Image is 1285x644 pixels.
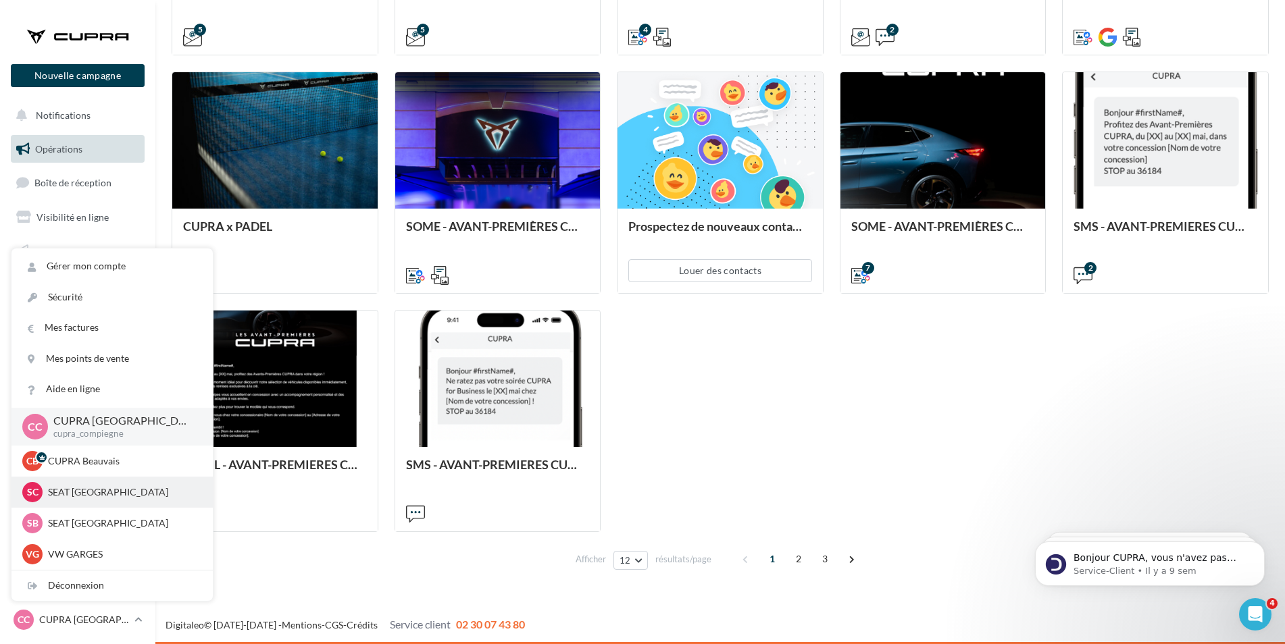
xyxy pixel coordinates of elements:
[1267,598,1278,609] span: 4
[851,219,1035,246] div: SOME - AVANT-PREMIÈRES CUPRA PART (VENTES PRIVEES)
[1239,598,1271,630] iframe: Intercom live chat
[194,24,206,36] div: 5
[36,109,91,121] span: Notifications
[8,371,147,410] a: PLV et print personnalisable
[59,52,233,64] p: Message from Service-Client, sent Il y a 9 sem
[761,548,783,570] span: 1
[1015,513,1285,608] iframe: Intercom notifications message
[27,516,39,530] span: SB
[8,168,147,197] a: Boîte de réception
[48,454,197,468] p: CUPRA Beauvais
[417,24,429,36] div: 5
[620,555,631,566] span: 12
[34,177,111,188] span: Boîte de réception
[11,570,213,601] div: Déconnexion
[8,237,147,265] a: Campagnes
[456,618,525,630] span: 02 30 07 43 80
[183,219,367,246] div: CUPRA x PADEL
[8,101,142,130] button: Notifications
[406,219,590,246] div: SOME - AVANT-PREMIÈRES CUPRA FOR BUSINESS (VENTES PRIVEES)
[862,262,874,274] div: 7
[166,619,525,630] span: © [DATE]-[DATE] - - -
[325,619,343,630] a: CGS
[18,613,30,626] span: CC
[8,416,147,456] a: Campagnes DataOnDemand
[8,338,147,366] a: Calendrier
[390,618,451,630] span: Service client
[8,203,147,232] a: Visibilité en ligne
[639,24,651,36] div: 4
[183,458,367,485] div: EMAIL - AVANT-PREMIERES CUPRA PART (VENTES PRIVEES)
[628,219,812,246] div: Prospectez de nouveaux contacts
[36,211,109,223] span: Visibilité en ligne
[347,619,378,630] a: Crédits
[628,259,812,282] button: Louer des contacts
[11,344,213,374] a: Mes points de vente
[35,143,82,155] span: Opérations
[166,619,204,630] a: Digitaleo
[11,607,145,633] a: CC CUPRA [GEOGRAPHIC_DATA]
[8,135,147,163] a: Opérations
[48,485,197,499] p: SEAT [GEOGRAPHIC_DATA]
[886,24,899,36] div: 2
[28,419,43,434] span: CC
[26,454,39,468] span: CB
[11,282,213,313] a: Sécurité
[8,270,147,298] a: Contacts
[11,374,213,404] a: Aide en ligne
[576,553,606,566] span: Afficher
[48,547,197,561] p: VW GARGES
[27,485,39,499] span: SC
[11,313,213,343] a: Mes factures
[34,244,82,256] span: Campagnes
[788,548,809,570] span: 2
[59,39,229,144] span: Bonjour CUPRA, vous n'avez pas encore souscrit au module Marketing Direct ? Pour cela, c'est simp...
[48,516,197,530] p: SEAT [GEOGRAPHIC_DATA]
[613,551,648,570] button: 12
[814,548,836,570] span: 3
[11,64,145,87] button: Nouvelle campagne
[282,619,322,630] a: Mentions
[8,304,147,332] a: Médiathèque
[1074,219,1257,246] div: SMS - AVANT-PREMIERES CUPRA PART (VENTES PRIVEES)
[1084,262,1097,274] div: 2
[53,413,191,429] p: CUPRA [GEOGRAPHIC_DATA]
[39,613,129,626] p: CUPRA [GEOGRAPHIC_DATA]
[655,553,711,566] span: résultats/page
[406,458,590,485] div: SMS - AVANT-PREMIERES CUPRA FOR BUSINESS (VENTES PRIVEES)
[26,547,39,561] span: VG
[53,428,191,440] p: cupra_compiegne
[11,251,213,281] a: Gérer mon compte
